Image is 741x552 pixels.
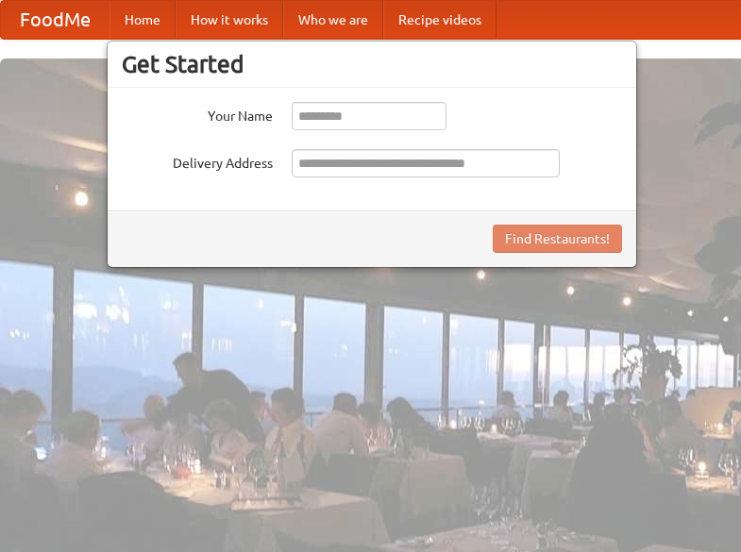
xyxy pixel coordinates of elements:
[493,225,622,253] button: Find Restaurants!
[176,1,283,39] a: How it works
[122,50,622,78] h3: Get Started
[122,149,273,173] label: Delivery Address
[122,102,273,125] label: Your Name
[383,1,497,39] a: Recipe videos
[283,1,383,39] a: Who we are
[1,1,109,39] a: FoodMe
[109,1,176,39] a: Home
